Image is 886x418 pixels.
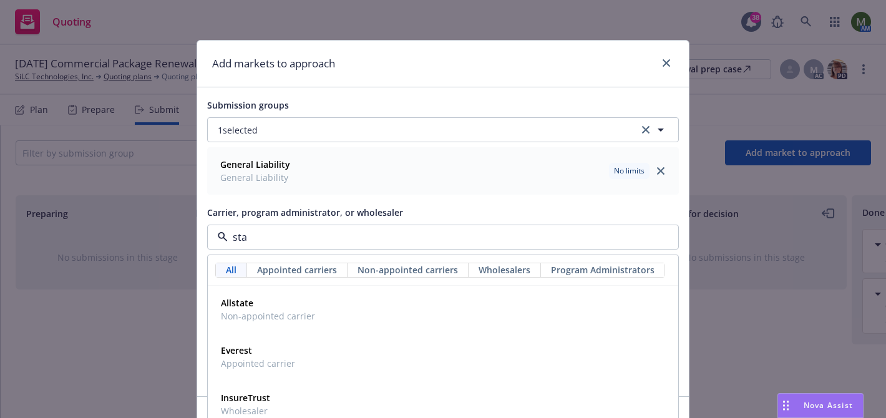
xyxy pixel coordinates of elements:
div: Drag to move [778,394,794,417]
span: Non-appointed carriers [358,263,458,276]
span: All [226,263,236,276]
span: Appointed carriers [257,263,337,276]
span: General Liability [220,171,290,184]
span: Carrier, program administrator, or wholesaler [207,207,403,218]
span: Submission groups [207,99,289,111]
a: clear selection [638,122,653,137]
span: No limits [614,165,645,177]
strong: General Liability [220,158,290,170]
h1: Add markets to approach [212,56,335,72]
span: Wholesaler [221,404,270,417]
span: 1 selected [218,124,258,137]
span: Non-appointed carrier [221,309,315,323]
span: Appointed carrier [221,357,295,370]
strong: Everest [221,344,252,356]
span: Program Administrators [551,263,655,276]
span: Wholesalers [479,263,530,276]
button: Nova Assist [777,393,864,418]
input: Select a carrier, program administrator, or wholesaler [228,230,653,245]
span: Nova Assist [804,400,853,411]
a: close [659,56,674,70]
strong: InsureTrust [221,392,270,404]
a: View Top Trading Partners [558,252,679,265]
strong: Allstate [221,297,253,309]
button: 1selectedclear selection [207,117,679,142]
a: close [653,163,668,178]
